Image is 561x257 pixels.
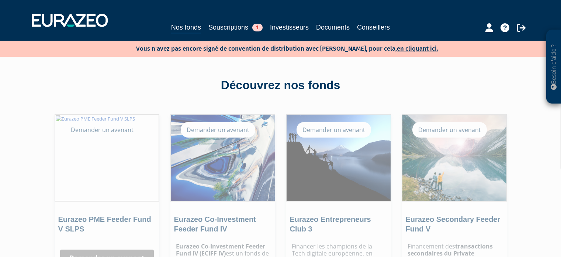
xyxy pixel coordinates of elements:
a: Eurazeo Co-Investment Feeder Fund IV [174,215,256,233]
div: Demander un avenant [181,122,255,138]
span: 1 [252,24,263,31]
div: Demander un avenant [65,122,139,138]
a: Eurazeo PME Feeder Fund V SLPS [58,215,151,233]
img: Eurazeo Co-Investment Feeder Fund IV [171,115,275,201]
p: Vous n'avez pas encore signé de convention de distribution avec [PERSON_NAME], pour cela, [115,43,438,53]
a: Nos fonds [171,22,201,34]
a: Investisseurs [270,22,309,33]
p: Besoin d'aide ? [550,34,558,100]
img: 1732889491-logotype_eurazeo_blanc_rvb.png [32,14,108,27]
div: Découvrez nos fonds [70,77,491,94]
div: Demander un avenant [412,122,487,138]
img: Eurazeo PME Feeder Fund V SLPS [55,115,159,201]
div: Demander un avenant [297,122,371,138]
a: Documents [316,22,350,33]
a: en cliquant ici. [397,45,438,53]
a: Souscriptions1 [208,22,263,33]
img: Eurazeo Secondary Feeder Fund V [402,115,506,201]
a: Eurazeo Secondary Feeder Fund V [406,215,501,233]
a: Eurazeo Entrepreneurs Club 3 [290,215,371,233]
img: Eurazeo Entrepreneurs Club 3 [287,115,391,201]
a: Conseillers [357,22,390,33]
